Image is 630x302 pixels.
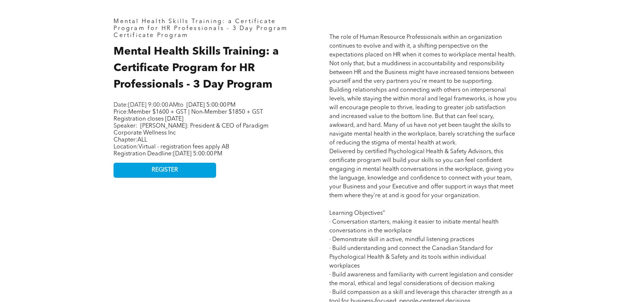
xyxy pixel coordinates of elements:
span: [DATE] 5:00:00 PM [186,102,236,108]
span: Chapter: [114,137,147,143]
span: ALL [137,137,147,143]
span: Virtual - registration fees apply AB [138,144,229,150]
span: [DATE] 9:00:00 AM [128,102,178,108]
span: Mental Health Skills Training: a Certificate Program for HR Professionals - 3 Day Program [114,19,288,32]
span: Certificate Program [114,33,188,38]
span: Location: Registration Deadline: [114,144,229,157]
a: REGISTER [114,163,216,178]
span: [DATE] 5:00:00 PM [173,151,222,157]
span: REGISTER [152,167,178,174]
span: Mental Health Skills Training: a Certificate Program for HR Professionals - 3 Day Program [114,46,279,90]
span: Member $1600 + GST | Non-Member $1850 + GST Registration closes [DATE] [114,109,263,122]
span: [PERSON_NAME]: President & CEO of Paradigm Corporate Wellness Inc [114,123,268,136]
span: Price: [114,109,263,122]
span: Date: to [114,102,184,108]
span: Speaker: [114,123,137,129]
